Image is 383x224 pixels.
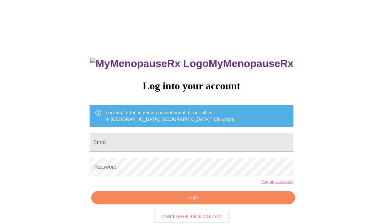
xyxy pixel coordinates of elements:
h3: MyMenopauseRx [90,58,293,70]
img: MyMenopauseRx Logo [90,58,208,70]
a: Don't have an account? [153,214,231,219]
a: Forgot password? [261,179,293,185]
a: Click here! [214,117,236,122]
h3: Log into your account [90,80,293,92]
div: Looking for the in person patient portal for our office in [GEOGRAPHIC_DATA], [GEOGRAPHIC_DATA]? [106,107,236,125]
button: Don't have an account? [154,211,229,223]
span: Don't have an account? [161,213,222,221]
span: Login [99,194,288,202]
button: Login [91,191,295,204]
